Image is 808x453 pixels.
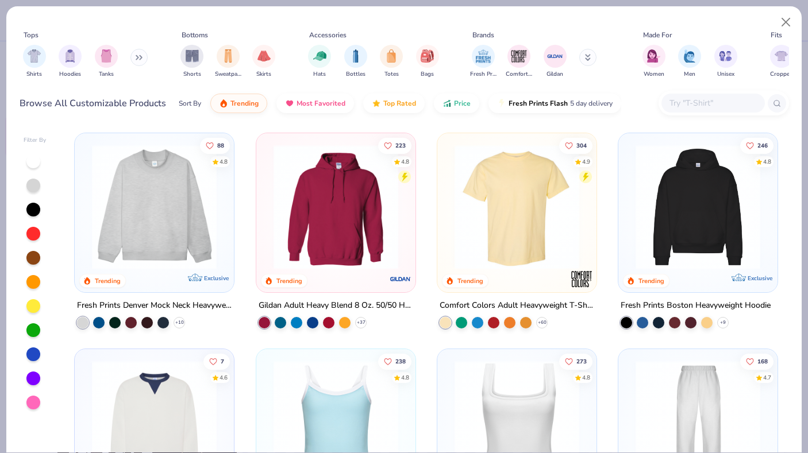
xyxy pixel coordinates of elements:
[630,145,766,269] img: 91acfc32-fd48-4d6b-bdad-a4c1a30ac3fc
[714,45,737,79] div: filter for Unisex
[64,49,76,63] img: Hoodies Image
[28,49,41,63] img: Shirts Image
[215,70,241,79] span: Sweatpants
[175,319,184,326] span: + 10
[95,45,118,79] button: filter button
[384,70,399,79] span: Totes
[642,45,665,79] div: filter for Women
[506,70,532,79] span: Comfort Colors
[100,49,113,63] img: Tanks Image
[434,94,479,113] button: Price
[720,319,726,326] span: + 9
[378,354,411,370] button: Like
[257,49,271,63] img: Skirts Image
[582,374,590,382] div: 4.8
[421,70,434,79] span: Bags
[252,45,275,79] div: filter for Skirts
[389,268,412,291] img: Gildan logo
[259,299,413,313] div: Gildan Adult Heavy Blend 8 Oz. 50/50 Hooded Sweatshirt
[642,45,665,79] button: filter button
[372,99,381,108] img: TopRated.gif
[449,145,585,269] img: 029b8af0-80e6-406f-9fdc-fdf898547912
[559,354,592,370] button: Like
[363,94,425,113] button: Top Rated
[748,274,772,282] span: Exclusive
[509,99,568,108] span: Fresh Prints Flash
[186,49,199,63] img: Shorts Image
[757,359,768,365] span: 168
[378,137,411,153] button: Like
[740,354,774,370] button: Like
[313,70,326,79] span: Hats
[416,45,439,79] div: filter for Bags
[547,48,564,65] img: Gildan Image
[215,45,241,79] button: filter button
[77,299,232,313] div: Fresh Prints Denver Mock Neck Heavyweight Sweatshirt
[771,30,782,40] div: Fits
[180,45,203,79] div: filter for Shorts
[276,94,354,113] button: Most Favorited
[472,30,494,40] div: Brands
[220,157,228,166] div: 4.8
[719,49,732,63] img: Unisex Image
[349,49,362,63] img: Bottles Image
[268,145,404,269] img: 01756b78-01f6-4cc6-8d8a-3c30c1a0c8ac
[383,99,416,108] span: Top Rated
[182,30,208,40] div: Bottoms
[506,45,532,79] button: filter button
[559,137,592,153] button: Like
[344,45,367,79] button: filter button
[380,45,403,79] button: filter button
[59,45,82,79] div: filter for Hoodies
[537,319,546,326] span: + 60
[506,45,532,79] div: filter for Comfort Colors
[395,359,405,365] span: 238
[99,70,114,79] span: Tanks
[230,99,259,108] span: Trending
[582,157,590,166] div: 4.9
[770,70,793,79] span: Cropped
[775,49,788,63] img: Cropped Image
[203,354,230,370] button: Like
[576,142,587,148] span: 304
[643,30,672,40] div: Made For
[308,45,331,79] button: filter button
[440,299,594,313] div: Comfort Colors Adult Heavyweight T-Shirt
[470,45,497,79] button: filter button
[544,45,567,79] button: filter button
[24,30,39,40] div: Tops
[344,45,367,79] div: filter for Bottles
[454,99,471,108] span: Price
[668,96,757,110] input: Try "T-Shirt"
[220,374,228,382] div: 4.6
[470,70,497,79] span: Fresh Prints
[763,374,771,382] div: 4.7
[683,49,696,63] img: Men Image
[395,142,405,148] span: 223
[678,45,701,79] button: filter button
[252,45,275,79] button: filter button
[714,45,737,79] button: filter button
[23,45,46,79] button: filter button
[401,374,409,382] div: 4.8
[757,142,768,148] span: 246
[470,45,497,79] div: filter for Fresh Prints
[86,145,222,269] img: f5d85501-0dbb-4ee4-b115-c08fa3845d83
[763,157,771,166] div: 4.8
[217,142,224,148] span: 88
[356,319,365,326] span: + 37
[684,70,695,79] span: Men
[20,96,166,110] div: Browse All Customizable Products
[621,299,771,313] div: Fresh Prints Boston Heavyweight Hoodie
[285,99,294,108] img: most_fav.gif
[95,45,118,79] div: filter for Tanks
[380,45,403,79] div: filter for Totes
[205,274,229,282] span: Exclusive
[219,99,228,108] img: trending.gif
[576,359,587,365] span: 273
[308,45,331,79] div: filter for Hats
[221,359,224,365] span: 7
[23,45,46,79] div: filter for Shirts
[309,30,347,40] div: Accessories
[497,99,506,108] img: flash.gif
